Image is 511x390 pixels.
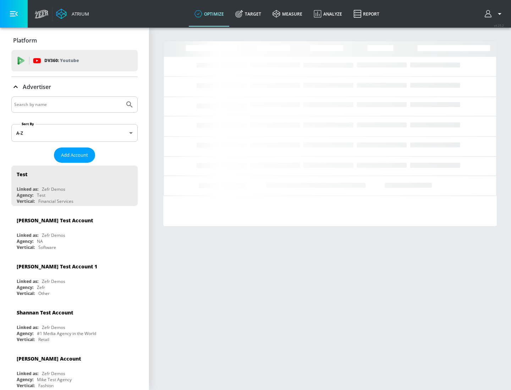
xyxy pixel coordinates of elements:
a: measure [267,1,308,27]
div: Vertical: [17,383,35,389]
div: Zefr Demos [42,232,65,238]
div: Shannan Test Account [17,309,73,316]
div: Other [38,290,50,296]
div: Agency: [17,330,33,336]
div: Software [38,244,56,250]
div: Agency: [17,284,33,290]
p: Youtube [60,57,79,64]
div: Retail [38,336,49,342]
div: Linked as: [17,232,38,238]
div: [PERSON_NAME] Test AccountLinked as:Zefr DemosAgency:NAVertical:Software [11,212,138,252]
div: Agency: [17,238,33,244]
a: Report [348,1,385,27]
p: Platform [13,37,37,44]
a: Atrium [56,9,89,19]
label: Sort By [20,122,35,126]
div: Shannan Test AccountLinked as:Zefr DemosAgency:#1 Media Agency in the WorldVertical:Retail [11,304,138,344]
div: Vertical: [17,336,35,342]
input: Search by name [14,100,122,109]
div: Vertical: [17,244,35,250]
div: Fashion [38,383,54,389]
div: [PERSON_NAME] Test Account 1 [17,263,97,270]
div: #1 Media Agency in the World [37,330,96,336]
div: Vertical: [17,290,35,296]
a: Target [230,1,267,27]
div: DV360: Youtube [11,50,138,71]
span: Add Account [61,151,88,159]
div: Linked as: [17,370,38,377]
a: Analyze [308,1,348,27]
div: A-Z [11,124,138,142]
div: Zefr Demos [42,370,65,377]
div: Linked as: [17,186,38,192]
span: v 4.25.2 [494,23,504,27]
div: NA [37,238,43,244]
div: Zefr [37,284,45,290]
div: Linked as: [17,278,38,284]
div: [PERSON_NAME] Test Account 1Linked as:Zefr DemosAgency:ZefrVertical:Other [11,258,138,298]
button: Add Account [54,147,95,163]
a: optimize [189,1,230,27]
div: Test [17,171,27,178]
div: Linked as: [17,324,38,330]
div: Zefr Demos [42,324,65,330]
div: [PERSON_NAME] Test Account [17,217,93,224]
div: Vertical: [17,198,35,204]
div: Advertiser [11,77,138,97]
div: Zefr Demos [42,186,65,192]
div: Financial Services [38,198,73,204]
div: Agency: [17,377,33,383]
div: Agency: [17,192,33,198]
div: Platform [11,30,138,50]
div: [PERSON_NAME] Account [17,355,81,362]
div: Test [37,192,45,198]
p: DV360: [44,57,79,65]
div: Mike Test Agency [37,377,72,383]
div: Atrium [69,11,89,17]
div: TestLinked as:Zefr DemosAgency:TestVertical:Financial Services [11,166,138,206]
div: Zefr Demos [42,278,65,284]
p: Advertiser [23,83,51,91]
